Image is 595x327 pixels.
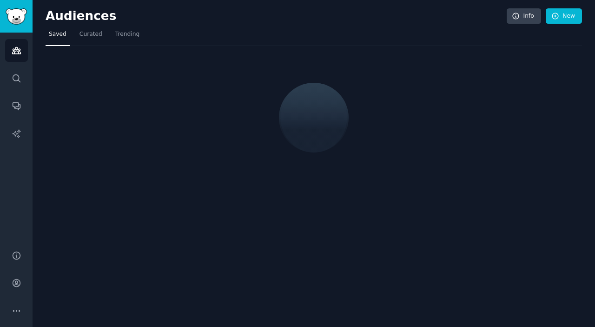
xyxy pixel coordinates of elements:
[115,30,139,39] span: Trending
[112,27,143,46] a: Trending
[46,9,507,24] h2: Audiences
[546,8,582,24] a: New
[46,27,70,46] a: Saved
[49,30,66,39] span: Saved
[6,8,27,25] img: GummySearch logo
[507,8,541,24] a: Info
[76,27,106,46] a: Curated
[79,30,102,39] span: Curated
